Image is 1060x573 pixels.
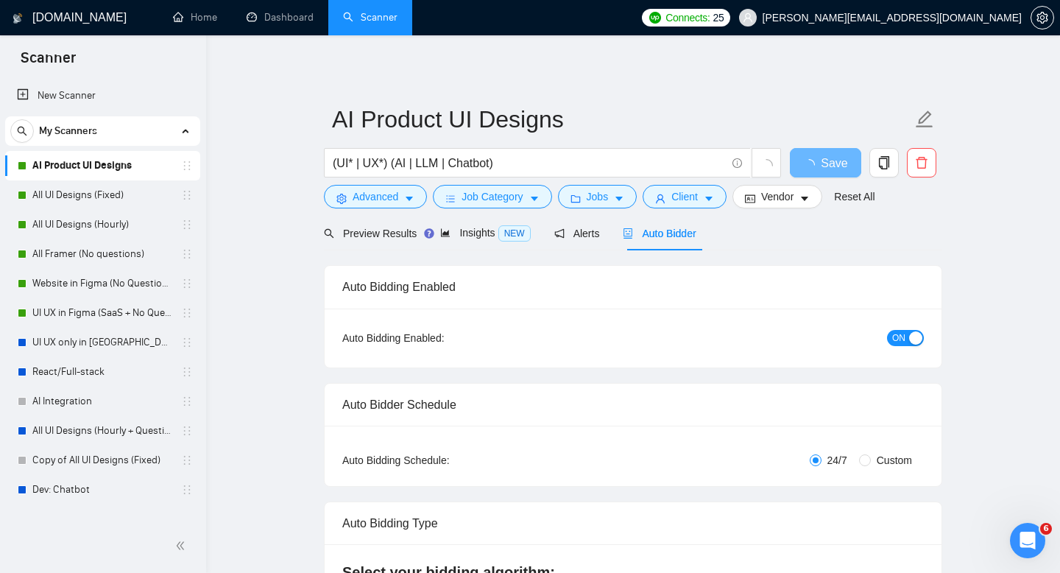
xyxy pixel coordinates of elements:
span: holder [181,160,193,172]
button: userClientcaret-down [643,185,727,208]
a: React/Full-stack [32,357,172,387]
span: ON [892,330,905,346]
div: Auto Bidding Enabled [342,266,924,308]
span: My Scanners [39,116,97,146]
a: Website in Figma (No Questions) [32,269,172,298]
span: user [743,13,753,23]
span: Jobs [587,189,609,205]
span: Vendor [761,189,794,205]
div: Auto Bidding Enabled: [342,330,536,346]
span: NEW [498,225,531,242]
span: search [324,228,334,239]
span: search [11,126,33,136]
span: Client [671,189,698,205]
a: searchScanner [343,11,397,24]
span: edit [915,110,934,129]
span: idcard [745,193,755,204]
span: holder [181,484,193,496]
div: Auto Bidding Type [342,502,924,544]
a: All Framer (No questions) [32,239,172,269]
span: holder [181,278,193,289]
span: setting [336,193,347,204]
a: AI Integration [32,387,172,416]
button: delete [907,148,936,177]
span: 6 [1040,523,1052,535]
span: holder [181,396,193,407]
li: New Scanner [5,81,200,110]
button: folderJobscaret-down [558,185,637,208]
span: caret-down [614,193,624,204]
a: All UI Designs (Hourly) [32,210,172,239]
span: loading [803,159,821,171]
button: settingAdvancedcaret-down [324,185,427,208]
a: All UI Designs (Fixed) [32,180,172,210]
span: Insights [440,227,530,239]
span: loading [760,159,773,172]
span: setting [1031,12,1053,24]
a: Dev: Chatbot [32,475,172,505]
span: 25 [713,10,724,26]
a: New Scanner [17,81,188,110]
a: dashboardDashboard [247,11,314,24]
span: user [655,193,665,204]
span: info-circle [732,158,742,168]
a: Reset All [834,189,875,205]
span: holder [181,454,193,466]
img: logo [13,7,23,30]
input: Search Freelance Jobs... [333,154,726,172]
span: 24/7 [821,452,853,468]
div: Tooltip anchor [423,227,436,240]
button: barsJob Categorycaret-down [433,185,551,208]
span: Custom [871,452,918,468]
span: holder [181,189,193,201]
span: Preview Results [324,228,417,239]
span: notification [554,228,565,239]
span: holder [181,307,193,319]
span: copy [870,156,898,169]
span: caret-down [404,193,414,204]
li: My Scanners [5,116,200,505]
button: Save [790,148,861,177]
span: double-left [175,538,190,553]
span: holder [181,248,193,260]
img: upwork-logo.png [649,12,661,24]
span: Auto Bidder [623,228,696,239]
div: Auto Bidding Schedule: [342,452,536,468]
span: Job Category [462,189,523,205]
span: Scanner [9,47,88,78]
button: copy [869,148,899,177]
a: UI UX in Figma (SaaS + No Questions) [32,298,172,328]
button: search [10,119,34,143]
a: AI Product UI Designs [32,151,172,180]
span: Connects: [665,10,710,26]
a: Copy of All UI Designs (Fixed) [32,446,172,475]
span: folder [570,193,581,204]
span: Save [821,154,847,172]
span: caret-down [704,193,714,204]
a: All UI Designs (Hourly + Questions) [32,416,172,446]
span: holder [181,219,193,231]
a: UI UX only in [GEOGRAPHIC_DATA] [32,328,172,357]
span: holder [181,337,193,348]
a: setting [1031,12,1054,24]
span: holder [181,366,193,378]
span: bars [445,193,456,204]
button: setting [1031,6,1054,29]
span: caret-down [799,193,810,204]
span: area-chart [440,228,451,238]
span: holder [181,425,193,437]
span: caret-down [529,193,540,204]
input: Scanner name... [332,101,912,138]
span: Alerts [554,228,600,239]
a: homeHome [173,11,217,24]
span: Advanced [353,189,398,205]
div: Auto Bidder Schedule [342,384,924,426]
span: robot [623,228,633,239]
iframe: Intercom live chat [1010,523,1045,558]
button: idcardVendorcaret-down [732,185,822,208]
span: delete [908,156,936,169]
